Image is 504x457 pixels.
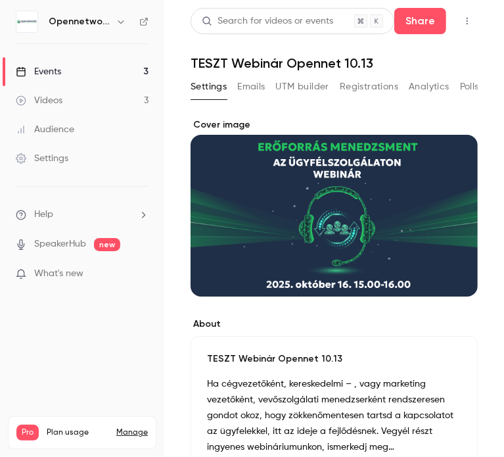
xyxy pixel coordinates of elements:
[16,425,39,441] span: Pro
[191,118,478,132] label: Cover image
[409,76,449,97] button: Analytics
[16,11,37,32] img: Opennetworks Kft.
[207,352,461,366] p: TESZT Webinár Opennet 10.13
[94,238,120,251] span: new
[16,208,149,222] li: help-dropdown-opener
[276,76,329,97] button: UTM builder
[16,94,62,107] div: Videos
[16,152,68,165] div: Settings
[16,123,74,136] div: Audience
[16,65,61,78] div: Events
[49,15,110,28] h6: Opennetworks Kft.
[191,118,478,297] section: Cover image
[34,208,53,222] span: Help
[47,427,108,438] span: Plan usage
[34,237,86,251] a: SpeakerHub
[133,268,149,280] iframe: Noticeable Trigger
[237,76,265,97] button: Emails
[191,318,478,331] label: About
[191,55,478,71] h1: TESZT Webinár Opennet 10.13
[340,76,398,97] button: Registrations
[207,376,461,455] p: Ha cégvezetőként, kereskedelmi – , vagy marketing vezetőként, vevőszolgálati menedzserként rendsz...
[191,76,227,97] button: Settings
[34,267,83,281] span: What's new
[116,427,148,438] a: Manage
[202,14,333,28] div: Search for videos or events
[460,76,479,97] button: Polls
[394,8,446,34] button: Share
